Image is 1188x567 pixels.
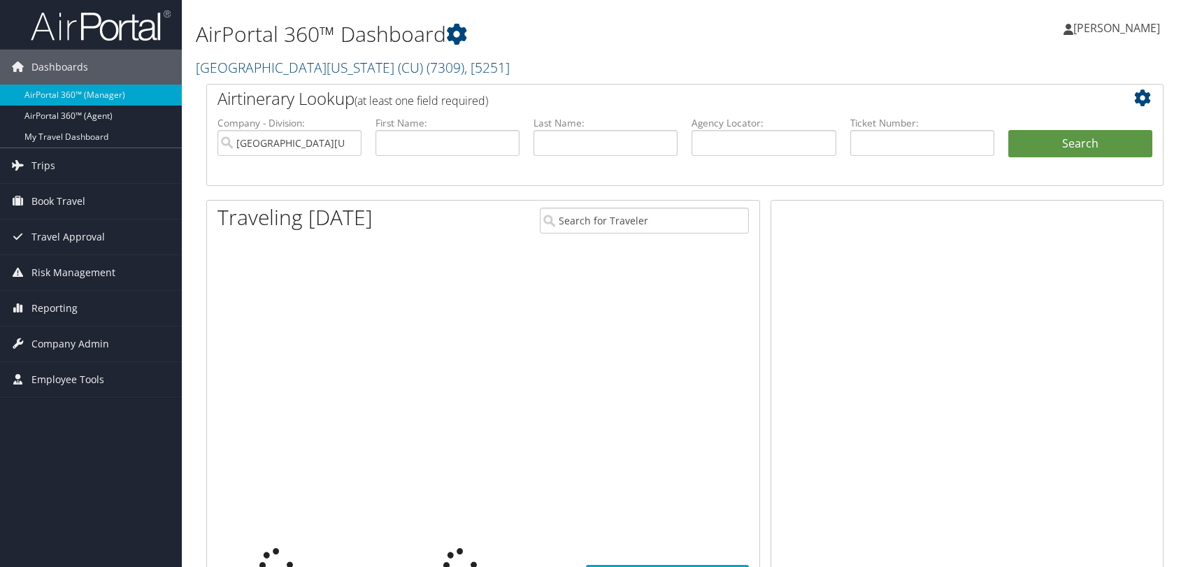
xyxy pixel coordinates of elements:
span: Reporting [31,291,78,326]
span: Book Travel [31,184,85,219]
img: airportal-logo.png [31,9,171,42]
span: (at least one field required) [355,93,488,108]
span: Trips [31,148,55,183]
label: Ticket Number: [850,116,994,130]
span: [PERSON_NAME] [1073,20,1160,36]
a: [GEOGRAPHIC_DATA][US_STATE] (CU) [196,58,510,77]
span: , [ 5251 ] [464,58,510,77]
span: Travel Approval [31,220,105,254]
h2: Airtinerary Lookup [217,87,1073,110]
span: Risk Management [31,255,115,290]
span: Employee Tools [31,362,104,397]
a: [PERSON_NAME] [1064,7,1174,49]
h1: AirPortal 360™ Dashboard [196,20,848,49]
label: Company - Division: [217,116,362,130]
span: Dashboards [31,50,88,85]
button: Search [1008,130,1152,158]
label: Agency Locator: [692,116,836,130]
input: Search for Traveler [540,208,749,234]
label: Last Name: [534,116,678,130]
span: Company Admin [31,326,109,361]
label: First Name: [375,116,520,130]
h1: Traveling [DATE] [217,203,373,232]
span: ( 7309 ) [427,58,464,77]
